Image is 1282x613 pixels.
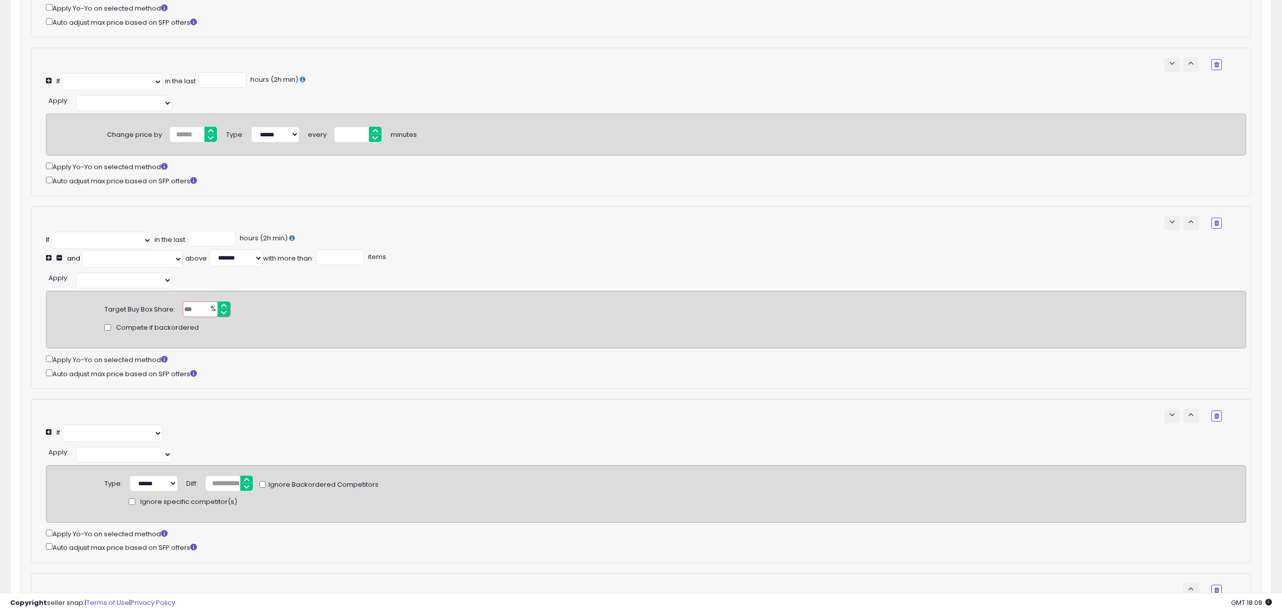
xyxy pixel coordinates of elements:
span: keyboard_arrow_up [1186,59,1196,68]
span: keyboard_arrow_down [1167,410,1177,420]
div: : [48,444,69,457]
div: above [185,254,207,264]
div: Type: [104,476,122,489]
span: keyboard_arrow_down [1167,217,1177,227]
div: : [48,270,69,283]
div: Apply Yo-Yo on selected method [46,528,1246,539]
span: % [204,302,221,317]
span: Compete if backordered [116,323,199,333]
a: Privacy Policy [131,598,175,607]
span: keyboard_arrow_up [1186,410,1196,420]
div: Target Buy Box Share: [104,301,175,315]
div: Apply Yo-Yo on selected method [46,161,1246,172]
span: Ignore Backordered Competitors [266,480,379,490]
span: Apply [48,96,67,106]
i: Remove Condition [1214,220,1219,226]
div: Apply Yo-Yo on selected method [46,353,1246,365]
span: Apply [48,447,67,457]
span: hours (2h min) [249,75,298,84]
span: items. [366,252,388,262]
div: every [308,127,327,140]
div: Auto adjust max price based on SFP offers [46,175,1246,186]
div: in the last [154,235,185,245]
span: 2025-09-17 18:08 GMT [1231,598,1272,607]
span: keyboard_arrow_up [1186,584,1196,594]
div: : [48,93,69,106]
span: Apply [48,273,67,283]
span: hours (2h min) [238,233,288,243]
span: Ignore specific competitor(s) [140,497,237,507]
div: Change price by [107,127,162,140]
i: Remove Condition [1214,413,1219,419]
div: Auto adjust max price based on SFP offers [46,16,1246,28]
button: keyboard_arrow_down [1164,216,1180,230]
div: with more than: [263,254,313,264]
button: keyboard_arrow_up [1183,216,1199,230]
button: keyboard_arrow_up [1183,409,1199,423]
div: minutes [391,127,417,140]
a: Terms of Use [86,598,129,607]
button: keyboard_arrow_down [1164,58,1180,72]
div: Apply Yo-Yo on selected method [46,2,1246,14]
div: Auto adjust max price based on SFP offers [46,368,1246,379]
button: keyboard_arrow_up [1183,58,1199,72]
i: Remove Condition [1214,62,1219,68]
button: keyboard_arrow_up [1183,583,1199,597]
div: Auto adjust max price based on SFP offers [46,541,1246,553]
span: keyboard_arrow_up [1186,217,1196,227]
button: keyboard_arrow_down [1164,409,1180,423]
i: Remove Condition [1214,587,1219,593]
strong: Copyright [10,598,47,607]
div: Diff: [186,476,198,489]
span: keyboard_arrow_down [1167,59,1177,68]
div: seller snap | | [10,598,175,608]
div: Type: [226,127,244,140]
div: in the last [165,77,196,86]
